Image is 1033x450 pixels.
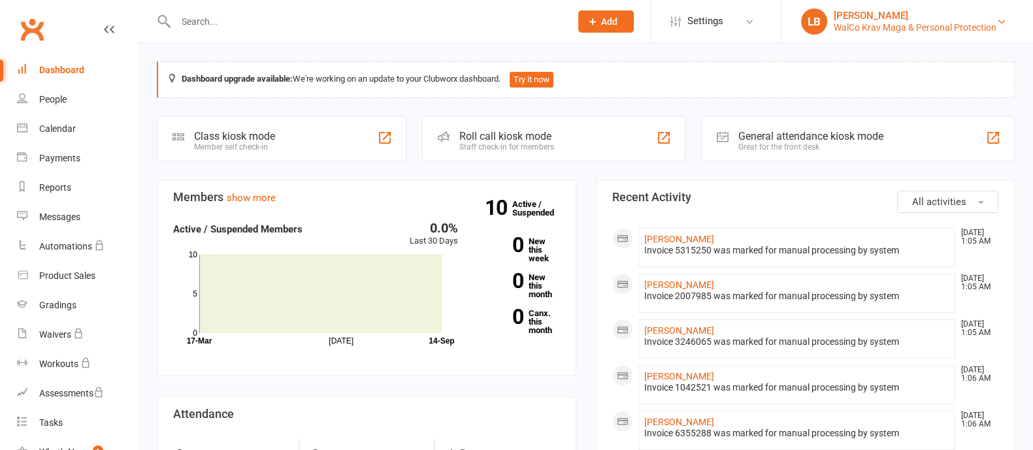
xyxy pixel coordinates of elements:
time: [DATE] 1:06 AM [955,366,998,383]
div: Assessments [39,388,104,398]
div: [PERSON_NAME] [834,10,996,22]
a: Automations [17,232,138,261]
div: Reports [39,182,71,193]
div: Great for the front desk [738,142,883,152]
div: Last 30 Days [410,221,458,248]
div: General attendance kiosk mode [738,130,883,142]
div: Roll call kiosk mode [459,130,554,142]
a: Reports [17,173,138,202]
div: Member self check-in [194,142,275,152]
a: Assessments [17,379,138,408]
a: Clubworx [16,13,48,46]
a: show more [227,192,276,204]
h3: Attendance [173,408,560,421]
a: Messages [17,202,138,232]
strong: Active / Suspended Members [173,223,303,235]
input: Search... [172,12,561,31]
a: Workouts [17,349,138,379]
div: Waivers [39,329,71,340]
div: WalCo Krav Maga & Personal Protection [834,22,996,33]
time: [DATE] 1:06 AM [955,411,998,428]
strong: 10 [485,198,512,217]
div: Staff check-in for members [459,142,554,152]
span: Add [601,16,617,27]
strong: 0 [478,235,523,255]
div: Automations [39,241,92,251]
a: [PERSON_NAME] [644,417,714,427]
a: Calendar [17,114,138,144]
a: 0New this month [478,273,559,298]
div: Tasks [39,417,63,428]
div: Class kiosk mode [194,130,275,142]
div: Workouts [39,359,78,369]
a: Waivers [17,320,138,349]
span: Settings [687,7,723,36]
div: Invoice 3246065 was marked for manual processing by system [644,336,950,347]
div: Payments [39,153,80,163]
div: Dashboard [39,65,84,75]
div: Invoice 2007985 was marked for manual processing by system [644,291,950,302]
div: Product Sales [39,270,95,281]
a: [PERSON_NAME] [644,234,714,244]
a: 0Canx. this month [478,309,559,334]
button: Add [578,10,634,33]
time: [DATE] 1:05 AM [955,229,998,246]
a: [PERSON_NAME] [644,325,714,336]
time: [DATE] 1:05 AM [955,274,998,291]
a: 10Active / Suspended [512,190,570,227]
h3: Recent Activity [612,191,999,204]
div: LB [801,8,827,35]
strong: Dashboard upgrade available: [182,74,293,84]
a: Product Sales [17,261,138,291]
div: Messages [39,212,80,222]
button: All activities [897,191,998,213]
a: Payments [17,144,138,173]
a: [PERSON_NAME] [644,280,714,290]
strong: 0 [478,307,523,327]
a: Gradings [17,291,138,320]
div: Invoice 6355288 was marked for manual processing by system [644,428,950,439]
div: 0.0% [410,221,458,234]
div: We're working on an update to your Clubworx dashboard. [157,61,1015,98]
a: Tasks [17,408,138,438]
h3: Members [173,191,560,204]
div: People [39,94,67,104]
a: [PERSON_NAME] [644,371,714,381]
a: People [17,85,138,114]
div: Invoice 5315250 was marked for manual processing by system [644,245,950,256]
time: [DATE] 1:05 AM [955,320,998,337]
button: Try it now [510,72,553,88]
span: All activities [912,196,966,208]
div: Calendar [39,123,76,134]
a: 0New this week [478,237,559,263]
strong: 0 [478,271,523,291]
div: Gradings [39,300,76,310]
div: Invoice 1042521 was marked for manual processing by system [644,382,950,393]
a: Dashboard [17,56,138,85]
